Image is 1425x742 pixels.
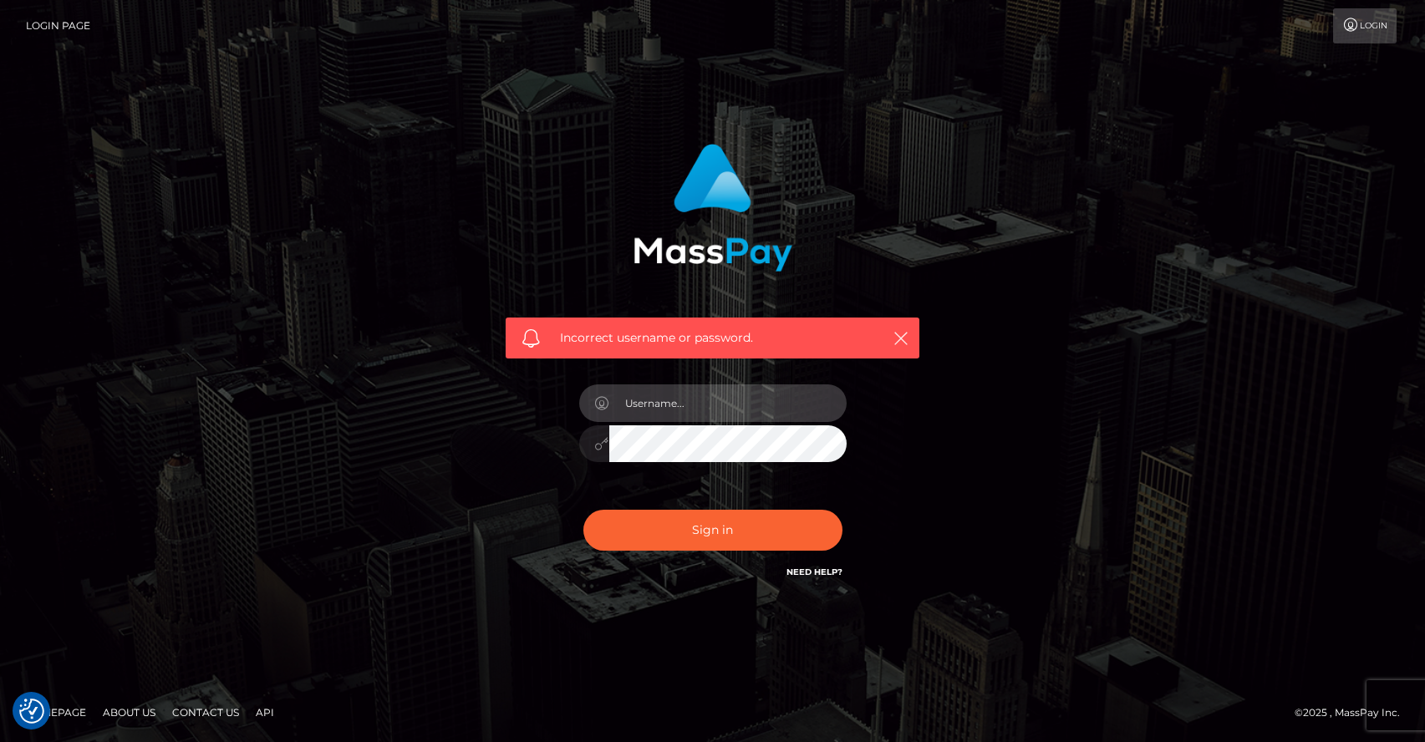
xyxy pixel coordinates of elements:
a: Need Help? [786,567,842,577]
button: Sign in [583,510,842,551]
div: © 2025 , MassPay Inc. [1295,704,1412,722]
a: Login Page [26,8,90,43]
a: About Us [96,699,162,725]
span: Incorrect username or password. [560,329,865,347]
button: Consent Preferences [19,699,44,724]
input: Username... [609,384,847,422]
img: Revisit consent button [19,699,44,724]
a: Contact Us [165,699,246,725]
a: Homepage [18,699,93,725]
a: API [249,699,281,725]
img: MassPay Login [634,144,792,272]
a: Login [1333,8,1397,43]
